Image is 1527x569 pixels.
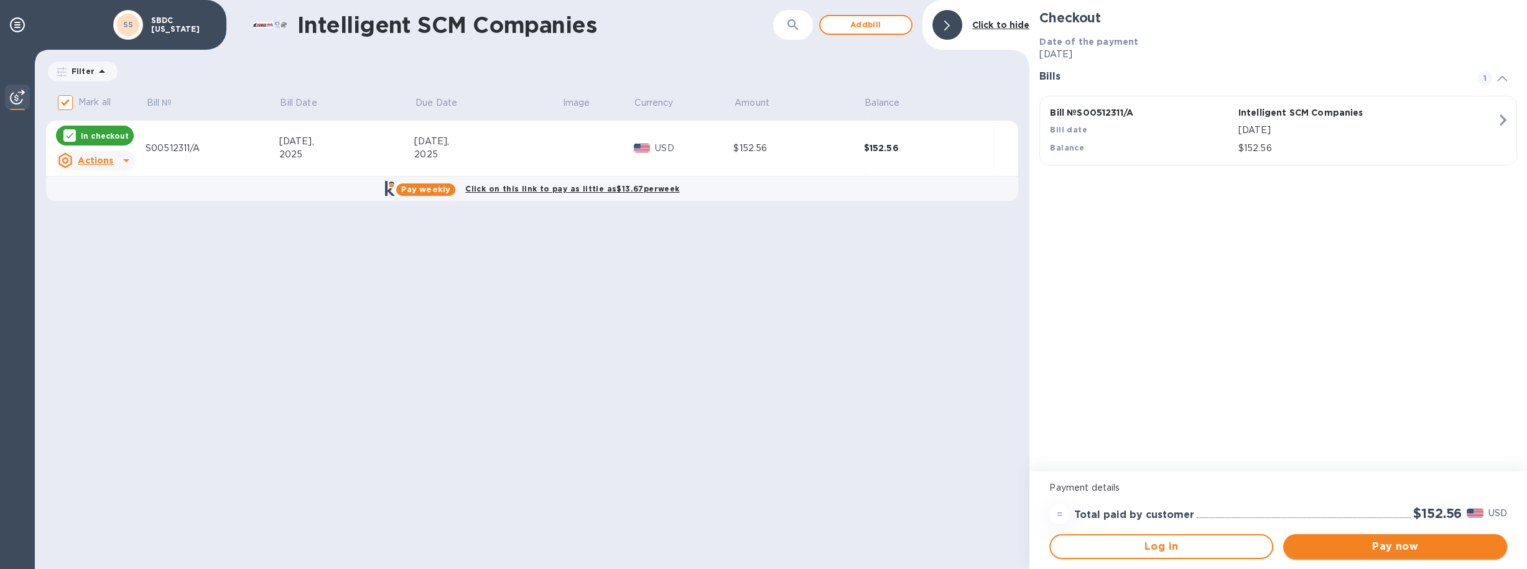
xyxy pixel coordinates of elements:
[735,96,769,109] p: Amount
[1061,539,1262,554] span: Log in
[1050,143,1084,152] b: Balance
[123,20,134,29] b: SS
[151,16,213,34] p: SBDC [US_STATE]
[1238,124,1497,137] p: [DATE]
[1477,71,1492,86] span: 1
[865,96,916,109] span: Balance
[1049,534,1273,559] button: Log in
[1074,509,1194,521] h3: Total paid by customer
[634,144,651,152] img: USD
[1049,504,1069,524] div: =
[1283,534,1507,559] button: Pay now
[401,185,450,194] b: Pay weekly
[1238,106,1421,119] p: Intelligent SCM Companies
[563,96,590,109] p: Image
[67,66,95,76] p: Filter
[78,155,113,165] u: Actions
[78,96,111,109] p: Mark all
[1238,142,1497,155] p: $152.56
[414,135,562,148] div: [DATE],
[864,142,994,154] div: $152.56
[280,96,333,109] span: Bill Date
[1039,96,1517,165] button: Bill №S00512311/AIntelligent SCM CompaniesBill date[DATE]Balance$152.56
[972,20,1030,30] b: Click to hide
[279,135,415,148] div: [DATE],
[297,12,773,38] h1: Intelligent SCM Companies
[1039,10,1517,25] h2: Checkout
[465,184,679,193] b: Click on this link to pay as little as $13.67 per week
[147,96,172,109] p: Bill №
[733,142,863,155] div: $152.56
[414,148,562,161] div: 2025
[1049,481,1507,494] p: Payment details
[415,96,457,109] p: Due Date
[279,148,415,161] div: 2025
[1488,507,1507,520] p: USD
[1050,125,1087,134] b: Bill date
[1293,539,1497,554] span: Pay now
[819,15,912,35] button: Addbill
[1050,106,1233,119] p: Bill № S00512311/A
[735,96,786,109] span: Amount
[147,96,188,109] span: Bill №
[1039,71,1462,83] h3: Bills
[655,142,733,155] p: USD
[280,96,317,109] p: Bill Date
[1039,48,1517,61] p: [DATE]
[1413,506,1462,521] h2: $152.56
[146,142,279,155] div: S00512311/A
[81,131,129,141] p: In checkout
[415,96,473,109] span: Due Date
[1467,509,1483,517] img: USD
[830,17,901,32] span: Add bill
[634,96,673,109] p: Currency
[865,96,899,109] p: Balance
[1039,37,1138,47] b: Date of the payment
